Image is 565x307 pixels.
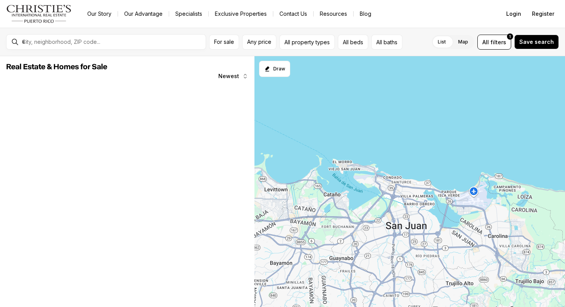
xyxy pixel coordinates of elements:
[519,39,554,45] span: Save search
[279,35,335,50] button: All property types
[118,8,169,19] a: Our Advantage
[242,35,276,50] button: Any price
[214,39,234,45] span: For sale
[218,73,239,79] span: Newest
[490,38,506,46] span: filters
[527,6,559,22] button: Register
[214,68,253,84] button: Newest
[273,8,313,19] button: Contact Us
[452,35,474,49] label: Map
[502,6,526,22] button: Login
[81,8,118,19] a: Our Story
[509,33,511,40] span: 1
[371,35,402,50] button: All baths
[482,38,489,46] span: All
[169,8,208,19] a: Specialists
[6,63,107,71] span: Real Estate & Homes for Sale
[506,11,521,17] span: Login
[247,39,271,45] span: Any price
[432,35,452,49] label: List
[209,8,273,19] a: Exclusive Properties
[514,35,559,49] button: Save search
[259,61,290,77] button: Start drawing
[354,8,377,19] a: Blog
[477,35,511,50] button: Allfilters1
[6,5,72,23] img: logo
[314,8,353,19] a: Resources
[532,11,554,17] span: Register
[338,35,368,50] button: All beds
[209,35,239,50] button: For sale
